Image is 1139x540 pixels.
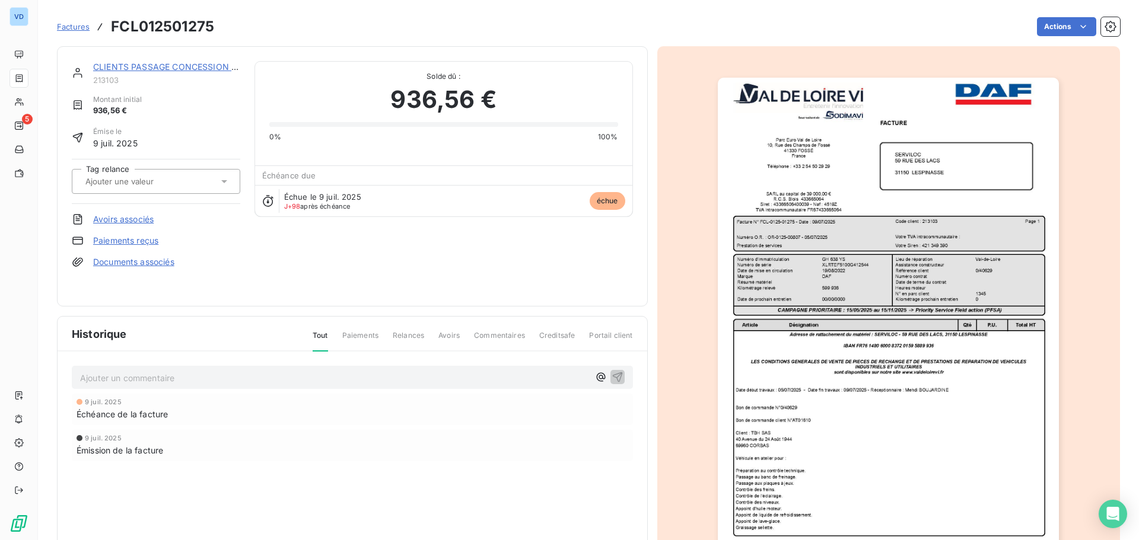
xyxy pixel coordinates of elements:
[9,514,28,533] img: Logo LeanPay
[269,71,618,82] span: Solde dû :
[85,434,122,442] span: 9 juil. 2025
[93,137,138,149] span: 9 juil. 2025
[262,171,316,180] span: Échéance due
[93,75,240,85] span: 213103
[438,330,460,350] span: Avoirs
[313,330,328,352] span: Tout
[84,176,203,187] input: Ajouter une valeur
[72,326,127,342] span: Historique
[93,213,154,225] a: Avoirs associés
[269,132,281,142] span: 0%
[598,132,618,142] span: 100%
[342,330,378,350] span: Paiements
[22,114,33,124] span: 5
[1099,500,1127,528] div: Open Intercom Messenger
[111,16,214,37] h3: FCL012501275
[284,203,351,210] span: après échéance
[93,235,158,247] a: Paiements reçus
[9,7,28,26] div: VD
[590,192,625,210] span: échue
[57,21,90,33] a: Factures
[93,62,273,72] a: CLIENTS PASSAGE CONCESSION AVEC TVA
[1037,17,1096,36] button: Actions
[589,330,632,350] span: Portail client
[93,105,142,117] span: 936,56 €
[474,330,525,350] span: Commentaires
[390,82,496,117] span: 936,56 €
[393,330,424,350] span: Relances
[93,94,142,105] span: Montant initial
[93,256,174,268] a: Documents associés
[77,444,163,456] span: Émission de la facture
[539,330,575,350] span: Creditsafe
[85,398,122,405] span: 9 juil. 2025
[93,126,138,137] span: Émise le
[284,202,301,210] span: J+98
[77,408,168,420] span: Échéance de la facture
[57,22,90,31] span: Factures
[284,192,361,202] span: Échue le 9 juil. 2025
